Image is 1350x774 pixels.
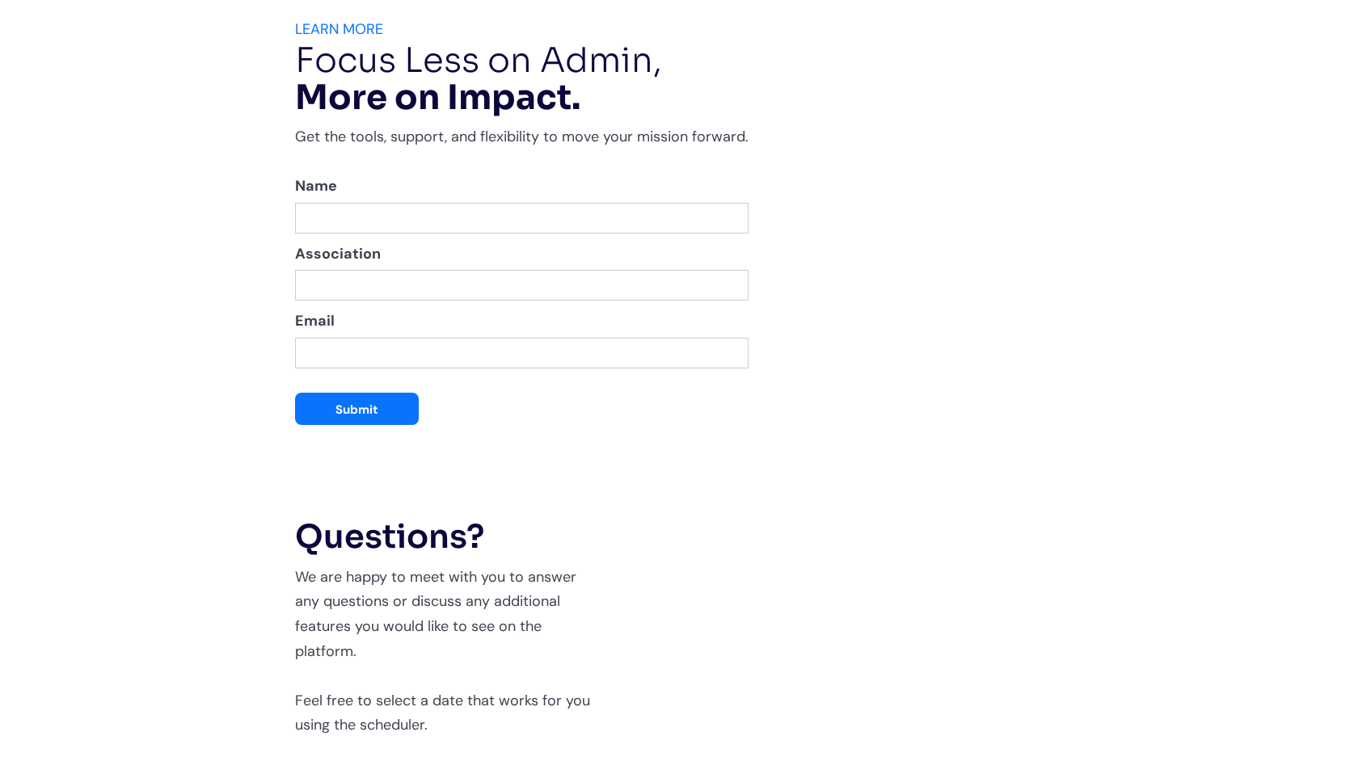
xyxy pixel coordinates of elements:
[295,242,749,267] label: Association
[295,174,749,199] label: Name
[295,518,602,557] h3: Questions?
[295,124,749,149] p: Get the tools, support, and flexibility to move your mission forward.
[295,17,749,42] div: LEARN MORE
[295,565,602,738] p: We are happy to meet with you to answer any questions or discuss any additional features you woul...
[295,309,749,334] label: Email
[295,76,580,119] strong: More on Impact.
[295,174,749,425] form: MW Donations Waitlist
[295,42,749,116] h2: Focus Less on Admin,
[295,393,419,425] input: Submit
